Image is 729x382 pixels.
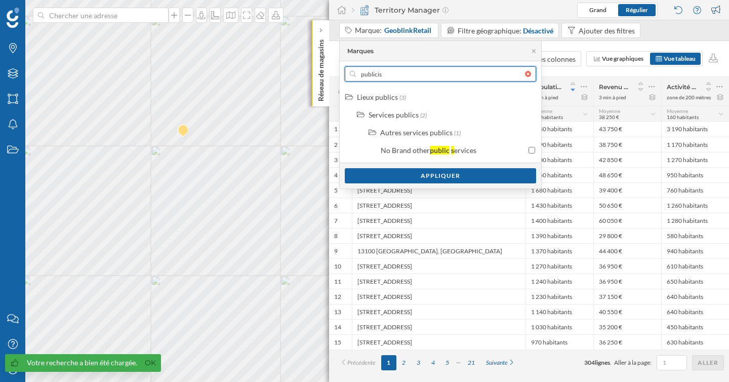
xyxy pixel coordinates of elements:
p: Réseau de magasins [316,35,326,101]
div: ervices [454,146,476,155]
div: 12 [334,293,341,301]
div: 1 750 habitants [525,167,593,182]
span: GeoblinkRetail [384,25,431,35]
div: 1 430 habitants [525,198,593,213]
input: 1 [660,358,684,368]
div: 10 [334,262,341,271]
div: zone de 200 mètres [667,94,711,101]
div: 13100 [GEOGRAPHIC_DATA], [GEOGRAPHIC_DATA] [352,243,525,258]
span: lignes [595,359,610,366]
div: Autres services publics [380,128,453,137]
div: 37 150 € [593,289,661,304]
span: 304 [584,359,595,366]
div: 1 280 habitants [661,213,729,228]
div: [STREET_ADDRESS] [352,289,525,304]
div: 8 [334,232,338,240]
div: 40 550 € [593,304,661,319]
div: [STREET_ADDRESS] [352,228,525,243]
div: 640 habitants [661,289,729,304]
span: Moyenne [667,108,688,114]
div: 760 habitants [661,182,729,198]
div: 43 750 € [593,122,661,137]
div: 1 260 habitants [661,198,729,213]
img: territory-manager.svg [359,5,370,15]
span: Moyenne [531,108,552,114]
span: 38 250 € [599,114,619,120]
div: Votre recherche a bien été chargée. [27,358,137,368]
div: [STREET_ADDRESS] [352,319,525,334]
div: 1 140 habitants [525,304,593,319]
div: 1 170 habitants [661,137,729,152]
span: # [334,87,347,96]
div: 39 400 € [593,182,661,198]
div: 2 [334,141,338,149]
div: 2 000 habitants [525,152,593,167]
div: 36 950 € [593,274,661,289]
div: 650 habitants [661,274,729,289]
div: [STREET_ADDRESS] [352,258,525,274]
div: public [430,146,450,155]
div: [STREET_ADDRESS] [352,213,525,228]
span: . [610,359,612,366]
div: 950 habitants [661,167,729,182]
span: Vue graphiques [602,55,643,62]
div: 1 270 habitants [661,152,729,167]
div: 640 habitants [661,304,729,319]
div: 36 950 € [593,258,661,274]
div: 48 650 € [593,167,661,182]
div: 1 680 habitants [525,182,593,198]
div: 29 800 € [593,228,661,243]
div: 1 030 habitants [525,319,593,334]
div: Marques [347,47,374,56]
div: 3 min à pied [599,94,626,101]
span: Population recensée [531,83,563,91]
span: (2) [420,111,427,119]
span: Aller à la page: [614,358,652,367]
div: 1 390 habitants [525,228,593,243]
div: 1 370 habitants [525,243,593,258]
div: 630 habitants [661,334,729,350]
div: 42 850 € [593,152,661,167]
div: 6 [334,202,338,210]
div: 3 190 habitants [661,122,729,137]
span: 250 habitants [531,114,563,120]
div: 14 [334,323,341,331]
div: 1 400 habitants [525,213,593,228]
div: 50 650 € [593,198,661,213]
div: [STREET_ADDRESS] [352,274,525,289]
div: 1 270 habitants [525,258,593,274]
div: 610 habitants [661,258,729,274]
a: Ok [142,357,158,369]
div: 9 [334,247,338,255]
div: 44 400 € [593,243,661,258]
span: 160 habitants [667,114,699,120]
div: 1 240 habitants [525,274,593,289]
img: Marker [177,121,190,141]
span: Revenu disponible par foyer [599,83,631,91]
div: 36 250 € [593,334,661,350]
div: 4 [334,171,338,179]
span: Vue tableau [664,55,696,62]
div: 580 habitants [661,228,729,243]
div: Ajouter des filtres [579,25,635,36]
span: Activité des résidents: Agriculteur, Artisan, commerçant ou entreprise, Cadre, Intermédiaire, Emp... [667,83,699,91]
div: [STREET_ADDRESS] [352,182,525,198]
div: 970 habitants [525,334,593,350]
span: (3) [399,94,406,101]
span: Assistance [20,7,69,16]
div: 35 200 € [593,319,661,334]
div: 3 240 habitants [525,122,593,137]
div: 3 min à pied [531,94,558,101]
div: Gérer les colonnes [517,54,576,64]
div: 1 230 habitants [525,289,593,304]
span: (1) [454,129,461,137]
div: 940 habitants [661,243,729,258]
div: 2 190 habitants [525,137,593,152]
div: s [451,146,454,155]
div: 38 750 € [593,137,661,152]
div: 3 [334,156,338,164]
div: Marque: [355,25,432,35]
div: 60 050 € [593,213,661,228]
div: 11 [334,278,341,286]
div: 1 [334,125,338,133]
